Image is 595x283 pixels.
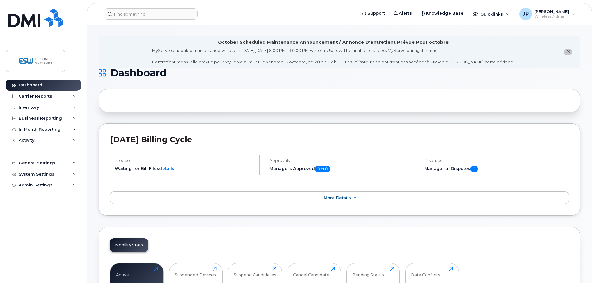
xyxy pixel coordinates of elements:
[411,267,440,277] div: Data Conflicts
[315,166,330,172] span: 0 of 0
[218,39,449,46] div: October Scheduled Maintenance Announcement / Annonce D'entretient Prévue Pour octobre
[293,267,332,277] div: Cancel Candidates
[470,166,478,172] span: 0
[324,195,351,200] span: More Details
[564,49,572,55] button: close notification
[424,158,569,163] h4: Disputes
[115,166,254,171] li: Waiting for Bill Files
[159,166,174,171] a: details
[116,267,129,277] div: Active
[270,166,408,172] h5: Managers Approved
[352,267,384,277] div: Pending Status
[175,267,216,277] div: Suspended Devices
[110,68,167,78] span: Dashboard
[270,158,408,163] h4: Approvals
[234,267,276,277] div: Suspend Candidates
[152,48,514,65] div: MyServe scheduled maintenance will occur [DATE][DATE] 8:00 PM - 10:00 PM Eastern. Users will be u...
[424,166,569,172] h5: Managerial Disputes
[110,135,569,144] h2: [DATE] Billing Cycle
[115,158,254,163] h4: Process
